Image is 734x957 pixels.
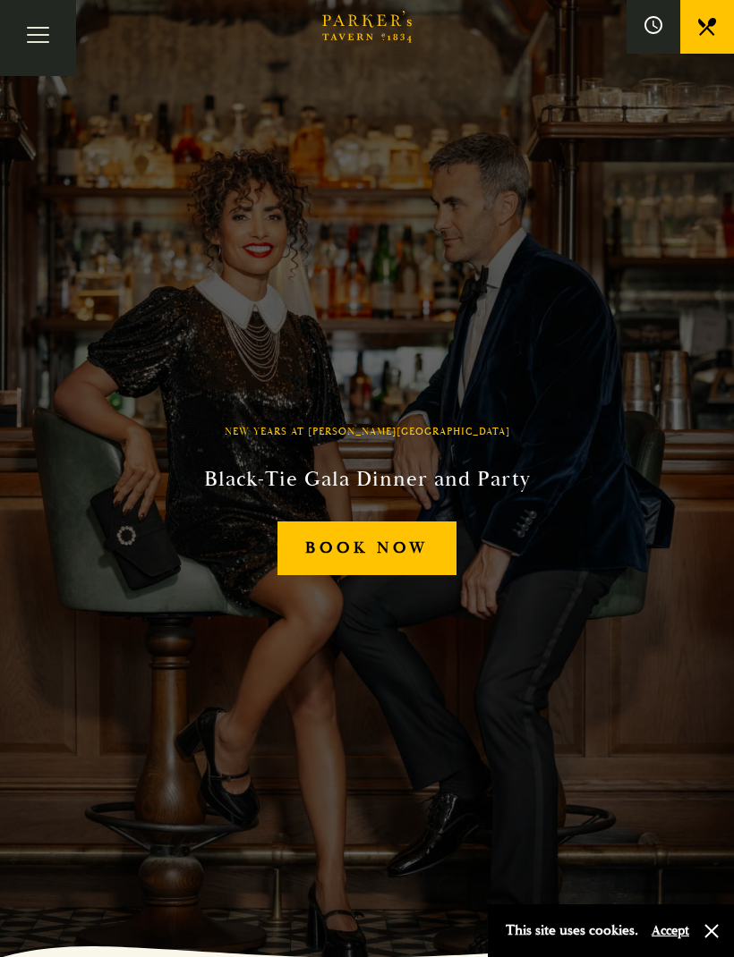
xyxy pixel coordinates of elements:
button: Close and accept [703,922,721,940]
button: Accept [652,922,689,939]
a: Book Now [277,521,456,576]
h2: Black-Tie Gala Dinner and Party [204,467,531,493]
h1: New Years at [PERSON_NAME][GEOGRAPHIC_DATA] [225,427,510,438]
p: This site uses cookies. [506,918,638,944]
